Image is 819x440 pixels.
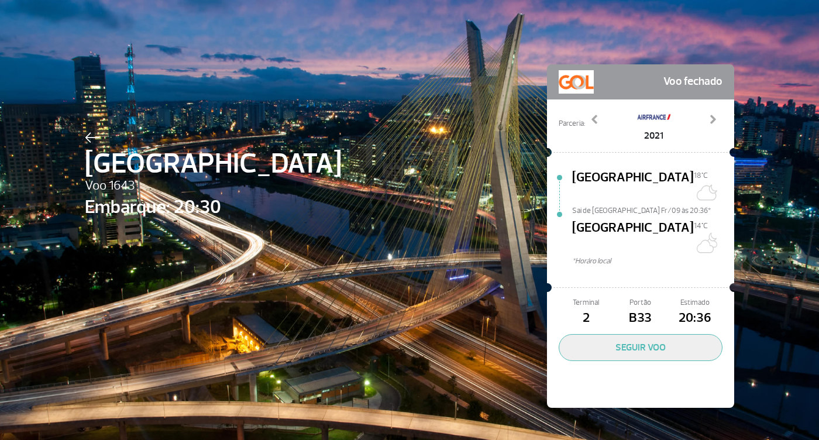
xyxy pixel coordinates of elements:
span: [GEOGRAPHIC_DATA] [572,168,694,205]
span: 2021 [636,129,672,143]
span: *Horáro local [572,256,734,267]
span: Embarque: 20:30 [85,193,342,221]
span: Parceria: [559,118,585,129]
span: Estimado [668,297,722,308]
span: Terminal [559,297,613,308]
span: Portão [613,297,667,308]
span: Voo fechado [663,70,722,94]
span: 20:36 [668,308,722,328]
span: 14°C [694,221,708,231]
button: SEGUIR VOO [559,334,722,361]
span: B33 [613,308,667,328]
img: Céu limpo [694,181,717,204]
img: Algumas nuvens [694,231,717,255]
span: 2 [559,308,613,328]
span: [GEOGRAPHIC_DATA] [572,218,694,256]
span: Voo 1643 [85,176,342,196]
span: [GEOGRAPHIC_DATA] [85,143,342,185]
span: 18°C [694,171,708,180]
span: Sai de [GEOGRAPHIC_DATA] Fr/09 às 20:36* [572,205,734,214]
